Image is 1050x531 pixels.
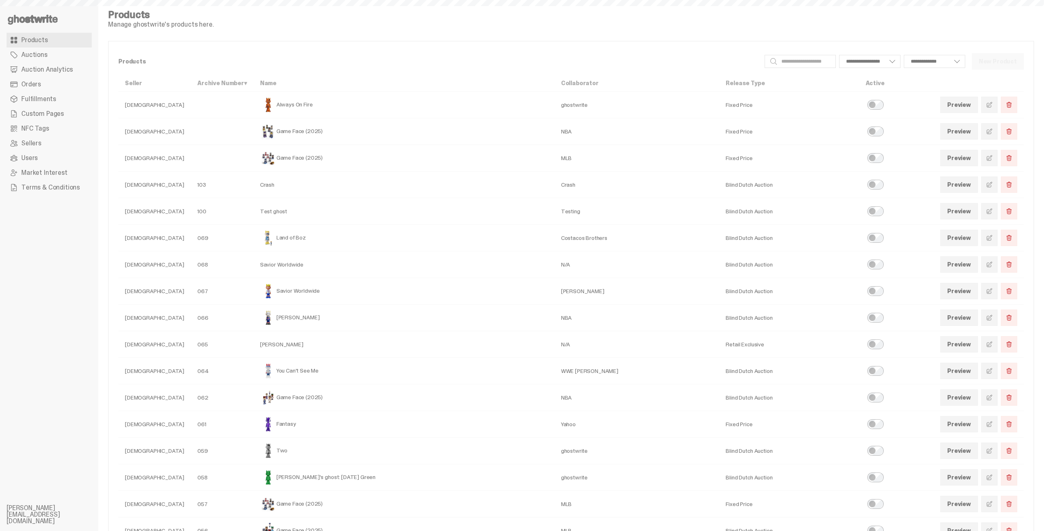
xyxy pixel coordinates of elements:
td: Savior Worldwide [253,278,554,305]
span: Auctions [21,52,48,58]
button: Delete Product [1001,203,1017,219]
button: Delete Product [1001,256,1017,273]
td: 100 [191,198,253,225]
td: [DEMOGRAPHIC_DATA] [118,198,191,225]
td: ghostwrite [554,464,720,491]
td: [DEMOGRAPHIC_DATA] [118,278,191,305]
span: Orders [21,81,41,88]
td: [DEMOGRAPHIC_DATA] [118,92,191,118]
td: N/A [554,331,720,358]
td: 069 [191,225,253,251]
td: Blind Dutch Auction [719,225,859,251]
td: [DEMOGRAPHIC_DATA] [118,358,191,384]
td: NBA [554,118,720,145]
td: [DEMOGRAPHIC_DATA] [118,411,191,438]
td: [DEMOGRAPHIC_DATA] [118,464,191,491]
a: Preview [940,283,978,299]
td: MLB [554,145,720,172]
td: 103 [191,172,253,198]
a: Auctions [7,47,92,62]
td: [PERSON_NAME] [554,278,720,305]
a: Preview [940,469,978,486]
td: [DEMOGRAPHIC_DATA] [118,225,191,251]
th: Seller [118,75,191,92]
td: Blind Dutch Auction [719,278,859,305]
td: N/A [554,251,720,278]
th: Collaborator [554,75,720,92]
img: Game Face (2025) [260,123,276,140]
li: [PERSON_NAME][EMAIL_ADDRESS][DOMAIN_NAME] [7,505,105,524]
td: ghostwrite [554,92,720,118]
a: Preview [940,496,978,512]
td: [PERSON_NAME] [253,331,554,358]
td: Blind Dutch Auction [719,358,859,384]
td: Always On Fire [253,92,554,118]
td: [PERSON_NAME]'s ghost: [DATE] Green [253,464,554,491]
a: Preview [940,230,978,246]
td: Costacos Brothers [554,225,720,251]
td: You Can't See Me [253,358,554,384]
button: Delete Product [1001,496,1017,512]
a: Orders [7,77,92,92]
span: Users [21,155,38,161]
a: Preview [940,97,978,113]
button: Delete Product [1001,97,1017,113]
a: Preview [940,150,978,166]
a: Market Interest [7,165,92,180]
img: Eminem [260,310,276,326]
a: Users [7,151,92,165]
td: Two [253,438,554,464]
button: Delete Product [1001,443,1017,459]
a: Auction Analytics [7,62,92,77]
td: NBA [554,305,720,331]
td: Testing [554,198,720,225]
td: NBA [554,384,720,411]
td: Blind Dutch Auction [719,384,859,411]
td: Game Face (2025) [253,384,554,411]
td: [DEMOGRAPHIC_DATA] [118,305,191,331]
a: Active [866,79,885,87]
a: Products [7,33,92,47]
td: [DEMOGRAPHIC_DATA] [118,384,191,411]
td: [DEMOGRAPHIC_DATA] [118,145,191,172]
button: Delete Product [1001,389,1017,406]
td: 068 [191,251,253,278]
span: Sellers [21,140,41,147]
td: Blind Dutch Auction [719,172,859,198]
td: WWE [PERSON_NAME] [554,358,720,384]
td: 064 [191,358,253,384]
td: 066 [191,305,253,331]
img: You Can't See Me [260,363,276,379]
button: Delete Product [1001,363,1017,379]
td: Land of Boz [253,225,554,251]
a: Preview [940,123,978,140]
td: Fixed Price [719,145,859,172]
a: Custom Pages [7,106,92,121]
a: Preview [940,416,978,432]
h4: Products [108,10,214,20]
td: [DEMOGRAPHIC_DATA] [118,438,191,464]
td: 058 [191,464,253,491]
td: Blind Dutch Auction [719,438,859,464]
td: 065 [191,331,253,358]
td: Fantasy [253,411,554,438]
span: Products [21,37,48,43]
td: Savior Worldwide [253,251,554,278]
td: Yahoo [554,411,720,438]
span: NFC Tags [21,125,49,132]
span: Market Interest [21,169,68,176]
span: Fulfillments [21,96,56,102]
td: Crash [253,172,554,198]
td: [DEMOGRAPHIC_DATA] [118,118,191,145]
img: Always On Fire [260,97,276,113]
a: Preview [940,310,978,326]
td: Fixed Price [719,491,859,517]
a: Preview [940,363,978,379]
a: Preview [940,389,978,406]
td: MLB [554,491,720,517]
a: Preview [940,443,978,459]
img: Game Face (2025) [260,389,276,406]
td: Game Face (2025) [253,118,554,145]
img: Two [260,443,276,459]
button: Delete Product [1001,310,1017,326]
